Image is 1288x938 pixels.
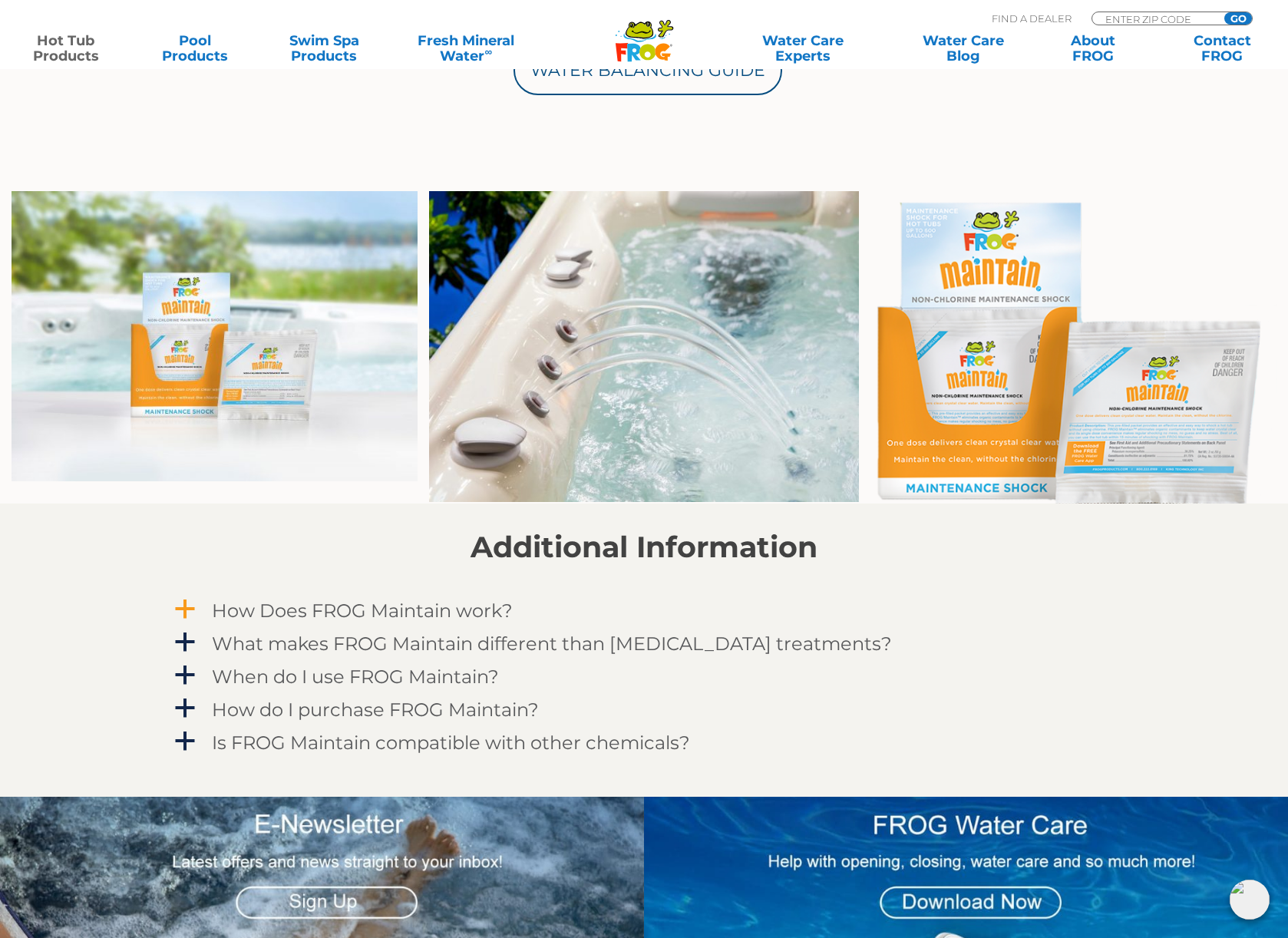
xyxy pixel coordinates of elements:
[1104,12,1207,25] input: Zip Code Form
[484,45,492,58] sup: ∞
[173,730,197,753] span: a
[12,191,418,481] img: Maintain tray and pouch on tub
[172,530,1116,564] h2: Additional Information
[212,699,539,720] h4: How do I purchase FROG Maintain?
[870,191,1276,504] img: MaintainForWeb
[212,633,892,654] h4: What makes FROG Maintain different than [MEDICAL_DATA] treatments?
[172,728,1116,757] a: a Is FROG Maintain compatible with other chemicals?
[172,695,1116,724] a: a How do I purchase FROG Maintain?
[722,33,885,64] a: Water CareExperts
[992,12,1072,25] p: Find A Dealer
[274,33,375,64] a: Swim SpaProducts
[514,46,782,95] a: Water Balancing Guide
[1042,33,1143,64] a: AboutFROG
[173,664,197,687] span: a
[15,33,116,64] a: Hot TubProducts
[173,697,197,720] span: a
[212,732,690,753] h4: Is FROG Maintain compatible with other chemicals?
[172,596,1116,625] a: a How Does FROG Maintain work?
[212,666,499,687] h4: When do I use FROG Maintain?
[429,191,858,503] img: Jacuzzi
[172,629,1116,658] a: a What makes FROG Maintain different than [MEDICAL_DATA] treatments?
[1230,880,1270,920] img: openIcon
[173,598,197,621] span: a
[403,33,529,64] a: Fresh MineralWater∞
[172,662,1116,691] a: a When do I use FROG Maintain?
[1224,12,1252,25] input: GO
[144,33,245,64] a: PoolProducts
[212,600,513,621] h4: How Does FROG Maintain work?
[913,33,1014,64] a: Water CareBlog
[173,631,197,654] span: a
[1172,33,1273,64] a: ContactFROG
